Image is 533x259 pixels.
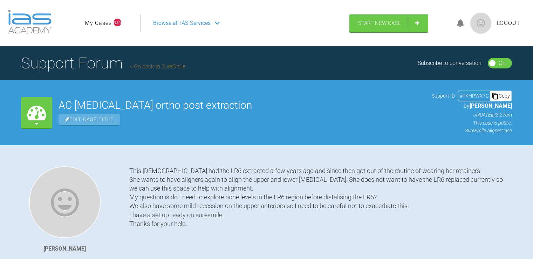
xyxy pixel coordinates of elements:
[432,111,512,119] p: on [DATE] at 8:27am
[59,114,120,125] span: Edit Case Title
[29,166,101,238] img: Sally Davies
[470,102,512,109] span: [PERSON_NAME]
[432,92,455,100] span: Support ID
[432,119,512,127] p: This case is public.
[490,91,511,100] div: Copy
[85,19,112,28] a: My Cases
[130,63,185,70] a: Go back to SureSmile
[458,92,490,100] div: # TKHRWX7C
[153,19,211,28] span: Browse all IAS Services
[59,100,425,111] h2: AC [MEDICAL_DATA] ortho post extraction
[349,14,428,32] a: Start New Case
[418,59,481,68] div: Subscribe to conversation
[114,19,121,26] span: NaN
[21,51,185,75] h1: Support Forum
[129,166,512,256] div: This [DEMOGRAPHIC_DATA] had the LR6 extracted a few years ago and since then got out of the routi...
[432,101,512,111] p: by
[470,13,491,34] img: profile.png
[8,10,52,34] img: logo-light.3e3ef733.png
[43,244,86,253] div: [PERSON_NAME]
[499,59,506,68] div: On
[497,19,520,28] a: Logout
[358,20,401,26] span: Start New Case
[432,127,512,134] p: SureSmile Aligner Case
